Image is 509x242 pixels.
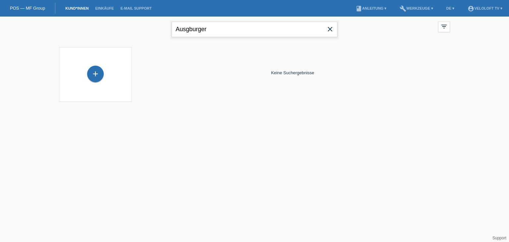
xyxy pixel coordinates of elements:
i: book [356,5,362,12]
a: Support [492,236,506,240]
a: account_circleVeloLoft TV ▾ [464,6,506,10]
input: Suche... [172,22,337,37]
a: buildWerkzeuge ▾ [396,6,436,10]
div: Kund*in hinzufügen [87,68,103,80]
a: E-Mail Support [117,6,155,10]
i: build [400,5,406,12]
a: Kund*innen [62,6,92,10]
a: bookAnleitung ▾ [352,6,390,10]
a: Einkäufe [92,6,117,10]
i: account_circle [468,5,474,12]
div: Keine Suchergebnisse [135,44,450,102]
i: filter_list [440,23,448,30]
a: DE ▾ [443,6,458,10]
i: close [326,25,334,33]
a: POS — MF Group [10,6,45,11]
